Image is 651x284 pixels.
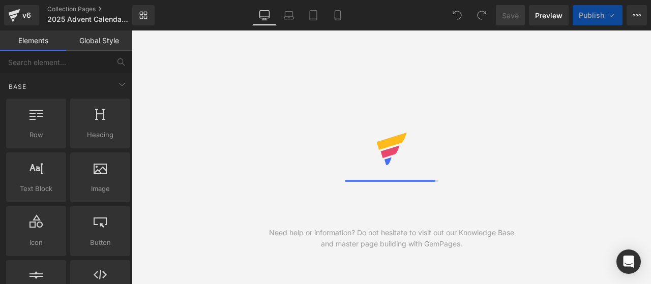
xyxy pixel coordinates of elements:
[73,130,127,140] span: Heading
[447,5,467,25] button: Undo
[535,10,563,21] span: Preview
[616,249,641,274] div: Open Intercom Messenger
[20,9,33,22] div: v6
[132,5,155,25] a: New Library
[261,227,521,249] div: Need help or information? Do not hesitate to visit out our Knowledge Base and master page buildin...
[66,30,132,51] a: Global Style
[627,5,647,25] button: More
[9,237,63,248] span: Icon
[47,5,149,13] a: Collection Pages
[9,183,63,194] span: Text Block
[8,82,27,91] span: Base
[502,10,519,21] span: Save
[301,5,325,25] a: Tablet
[4,5,39,25] a: v6
[9,130,63,140] span: Row
[277,5,301,25] a: Laptop
[73,183,127,194] span: Image
[325,5,350,25] a: Mobile
[252,5,277,25] a: Desktop
[579,11,604,19] span: Publish
[471,5,492,25] button: Redo
[573,5,623,25] button: Publish
[73,237,127,248] span: Button
[47,15,130,23] span: 2025 Advent Calendar Collection
[529,5,569,25] a: Preview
